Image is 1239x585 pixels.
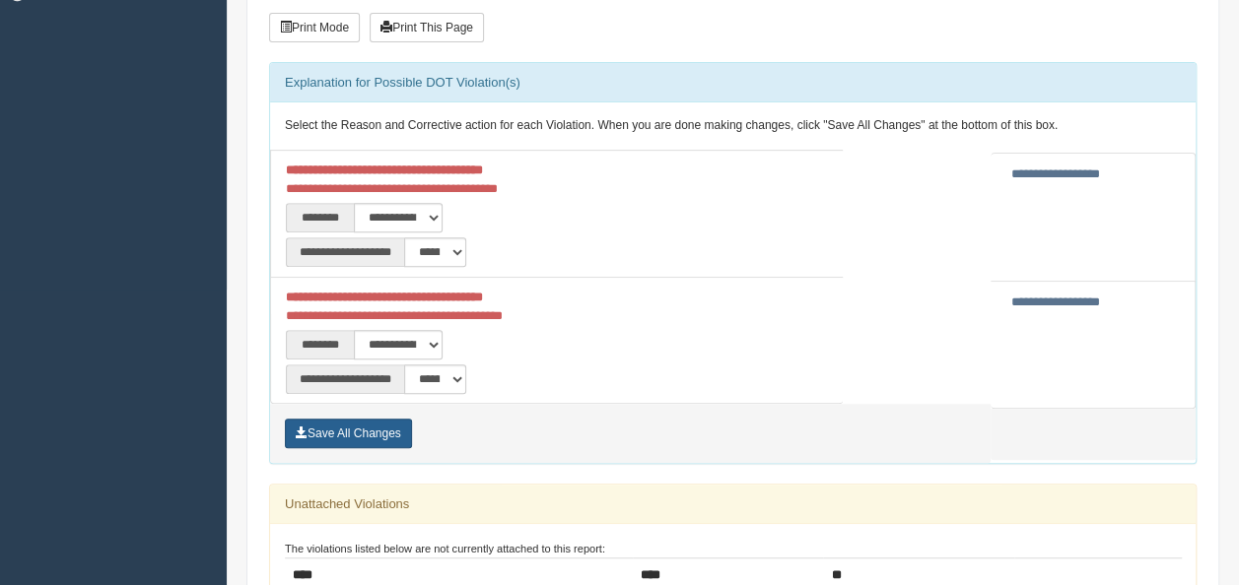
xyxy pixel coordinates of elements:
[370,13,484,42] button: Print This Page
[270,63,1196,102] div: Explanation for Possible DOT Violation(s)
[269,13,360,42] button: Print Mode
[270,102,1196,150] div: Select the Reason and Corrective action for each Violation. When you are done making changes, cli...
[285,543,605,554] small: The violations listed below are not currently attached to this report:
[285,419,412,448] button: Save
[270,485,1196,524] div: Unattached Violations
